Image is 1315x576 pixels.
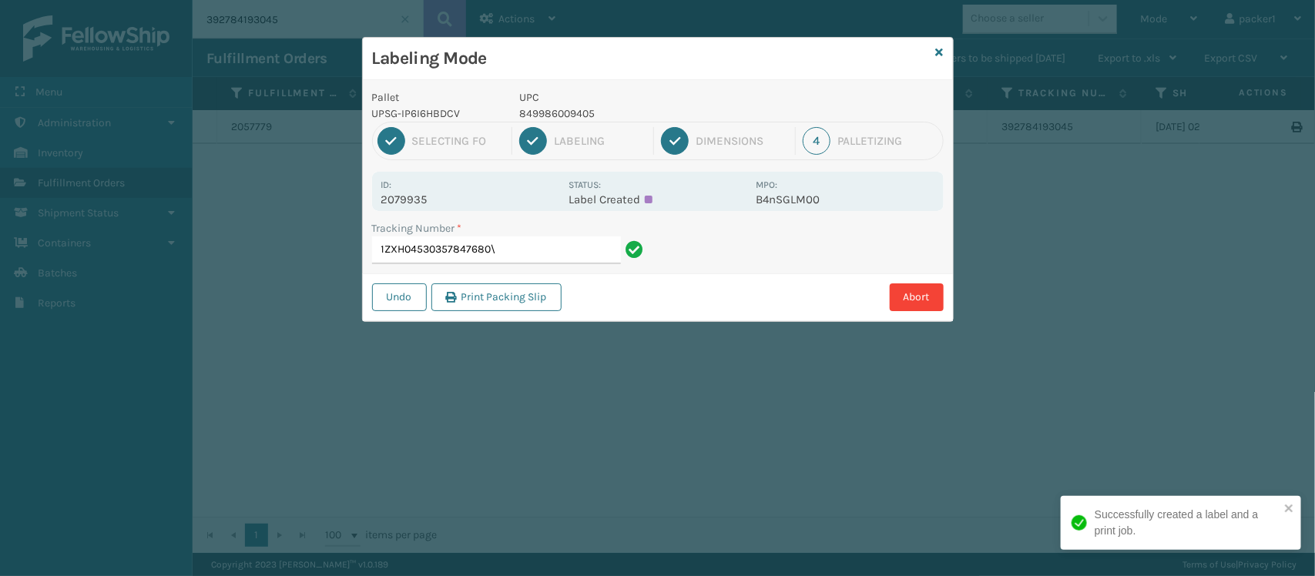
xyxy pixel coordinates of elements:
[372,89,502,105] p: Pallet
[1284,502,1295,517] button: close
[803,127,830,155] div: 4
[569,193,746,206] p: Label Created
[412,134,505,148] div: Selecting FO
[756,193,934,206] p: B4nSGLM00
[519,105,746,122] p: 849986009405
[569,179,601,190] label: Status:
[431,283,562,311] button: Print Packing Slip
[519,127,547,155] div: 2
[519,89,746,105] p: UPC
[661,127,689,155] div: 3
[381,193,559,206] p: 2079935
[381,179,392,190] label: Id:
[372,47,930,70] h3: Labeling Mode
[554,134,646,148] div: Labeling
[372,283,427,311] button: Undo
[1095,507,1280,539] div: Successfully created a label and a print job.
[377,127,405,155] div: 1
[837,134,938,148] div: Palletizing
[756,179,777,190] label: MPO:
[696,134,788,148] div: Dimensions
[890,283,944,311] button: Abort
[372,105,502,122] p: UPSG-IP6I6HBDCV
[372,220,462,236] label: Tracking Number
